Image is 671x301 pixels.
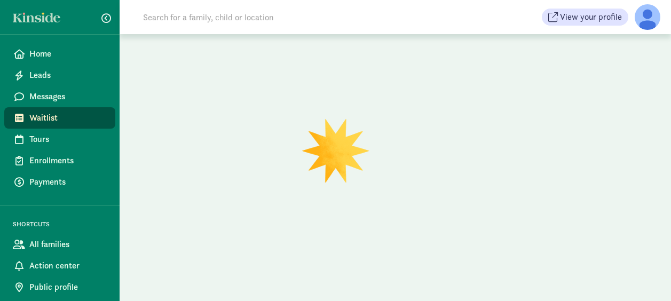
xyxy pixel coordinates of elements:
[4,150,115,171] a: Enrollments
[4,86,115,107] a: Messages
[4,129,115,150] a: Tours
[29,47,107,60] span: Home
[4,43,115,65] a: Home
[29,133,107,146] span: Tours
[4,276,115,298] a: Public profile
[29,69,107,82] span: Leads
[4,65,115,86] a: Leads
[29,112,107,124] span: Waitlist
[4,234,115,255] a: All families
[560,11,622,23] span: View your profile
[137,6,436,28] input: Search for a family, child or location
[29,176,107,188] span: Payments
[542,9,628,26] button: View your profile
[29,154,107,167] span: Enrollments
[29,259,107,272] span: Action center
[29,238,107,251] span: All families
[29,281,107,294] span: Public profile
[4,107,115,129] a: Waitlist
[4,255,115,276] a: Action center
[4,171,115,193] a: Payments
[29,90,107,103] span: Messages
